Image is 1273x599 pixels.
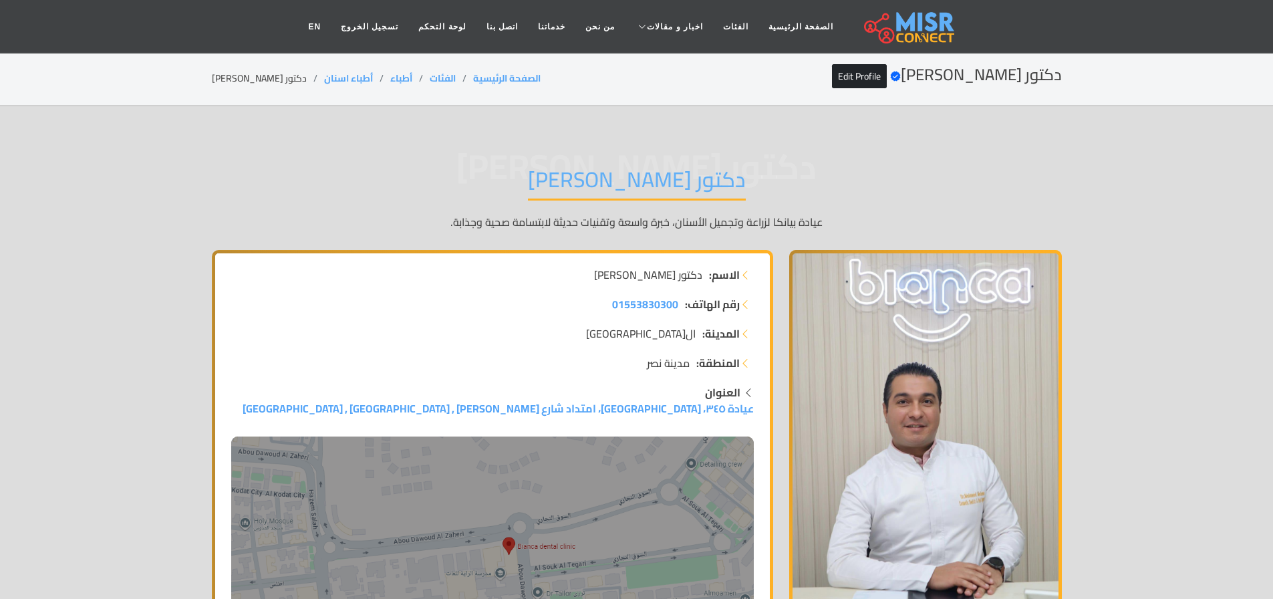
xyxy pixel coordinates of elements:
[331,14,408,39] a: تسجيل الخروج
[647,355,690,371] span: مدينة نصر
[890,71,901,82] svg: Verified account
[832,66,1062,85] h2: دكتور [PERSON_NAME]
[212,214,1062,230] p: عيادة بيانكا لزراعة وتجميل الأسنان، خبرة واسعة وتقنيات حديثة لابتسامة صحية وجذابة.
[709,267,740,283] strong: الاسم:
[212,72,324,86] li: دكتور [PERSON_NAME]
[473,70,541,87] a: الصفحة الرئيسية
[594,267,702,283] span: دكتور [PERSON_NAME]
[713,14,758,39] a: الفئات
[832,64,887,88] a: Edit Profile
[612,294,678,314] span: 01553830300
[298,14,331,39] a: EN
[864,10,954,43] img: main.misr_connect
[528,14,575,39] a: خدماتنا
[702,326,740,342] strong: المدينة:
[647,21,703,33] span: اخبار و مقالات
[476,14,528,39] a: اتصل بنا
[390,70,412,87] a: أطباء
[528,166,746,201] h1: دكتور [PERSON_NAME]
[430,70,456,87] a: الفئات
[575,14,625,39] a: من نحن
[758,14,843,39] a: الصفحة الرئيسية
[685,296,740,312] strong: رقم الهاتف:
[324,70,373,87] a: أطباء اسنان
[705,382,740,402] strong: العنوان
[408,14,476,39] a: لوحة التحكم
[625,14,713,39] a: اخبار و مقالات
[696,355,740,371] strong: المنطقة:
[612,296,678,312] a: 01553830300
[586,326,696,342] span: ال[GEOGRAPHIC_DATA]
